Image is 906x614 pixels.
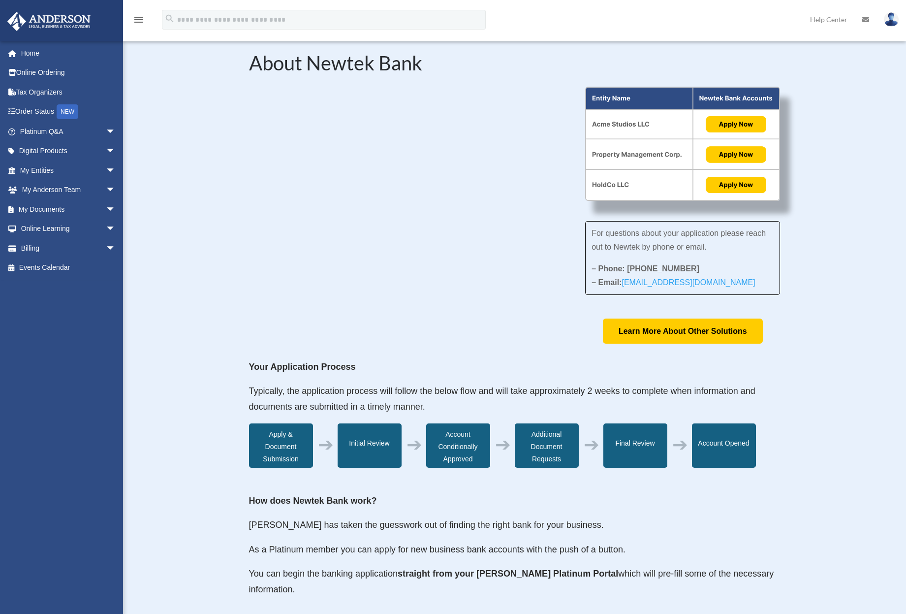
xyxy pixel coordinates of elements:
span: Typically, the application process will follow the below flow and will take approximately 2 weeks... [249,386,755,412]
span: For questions about your application please reach out to Newtek by phone or email. [592,229,766,251]
iframe: NewtekOne and Newtek Bank's Partnership with Anderson Advisors [249,87,556,259]
span: arrow_drop_down [106,199,125,220]
img: Anderson Advisors Platinum Portal [4,12,94,31]
a: Online Learningarrow_drop_down [7,219,130,239]
strong: – Phone: [PHONE_NUMBER] [592,264,699,273]
div: Initial Review [338,423,402,468]
img: User Pic [884,12,899,27]
strong: Your Application Process [249,362,356,372]
span: arrow_drop_down [106,122,125,142]
a: Platinum Q&Aarrow_drop_down [7,122,130,141]
p: As a Platinum member you can apply for new business bank accounts with the push of a button. [249,542,781,567]
span: arrow_drop_down [106,219,125,239]
strong: – Email: [592,278,755,287]
div: ➔ [495,439,511,451]
i: menu [133,14,145,26]
a: Tax Organizers [7,82,130,102]
a: Order StatusNEW [7,102,130,122]
div: ➔ [406,439,422,451]
div: Additional Document Requests [515,423,579,468]
div: ➔ [584,439,599,451]
div: Final Review [603,423,667,468]
i: search [164,13,175,24]
div: Account Opened [692,423,756,468]
strong: straight from your [PERSON_NAME] Platinum Portal [398,569,618,579]
div: ➔ [318,439,334,451]
div: Apply & Document Submission [249,423,313,468]
div: Account Conditionally Approved [426,423,490,468]
a: [EMAIL_ADDRESS][DOMAIN_NAME] [622,278,755,291]
div: NEW [57,104,78,119]
a: Billingarrow_drop_down [7,238,130,258]
a: My Documentsarrow_drop_down [7,199,130,219]
a: Events Calendar [7,258,130,278]
a: Digital Productsarrow_drop_down [7,141,130,161]
strong: How does Newtek Bank work? [249,496,377,506]
a: menu [133,17,145,26]
p: [PERSON_NAME] has taken the guesswork out of finding the right bank for your business. [249,517,781,542]
a: My Entitiesarrow_drop_down [7,161,130,180]
a: Learn More About Other Solutions [603,319,763,344]
span: arrow_drop_down [106,238,125,259]
span: arrow_drop_down [106,161,125,181]
p: You can begin the banking application which will pre-fill some of the necessary information. [249,566,781,597]
a: Home [7,43,130,63]
span: arrow_drop_down [106,141,125,162]
a: Online Ordering [7,63,130,83]
img: About Partnership Graphic (3) [585,87,780,201]
h2: About Newtek Bank [249,53,781,78]
a: My Anderson Teamarrow_drop_down [7,180,130,200]
div: ➔ [672,439,688,451]
span: arrow_drop_down [106,180,125,200]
